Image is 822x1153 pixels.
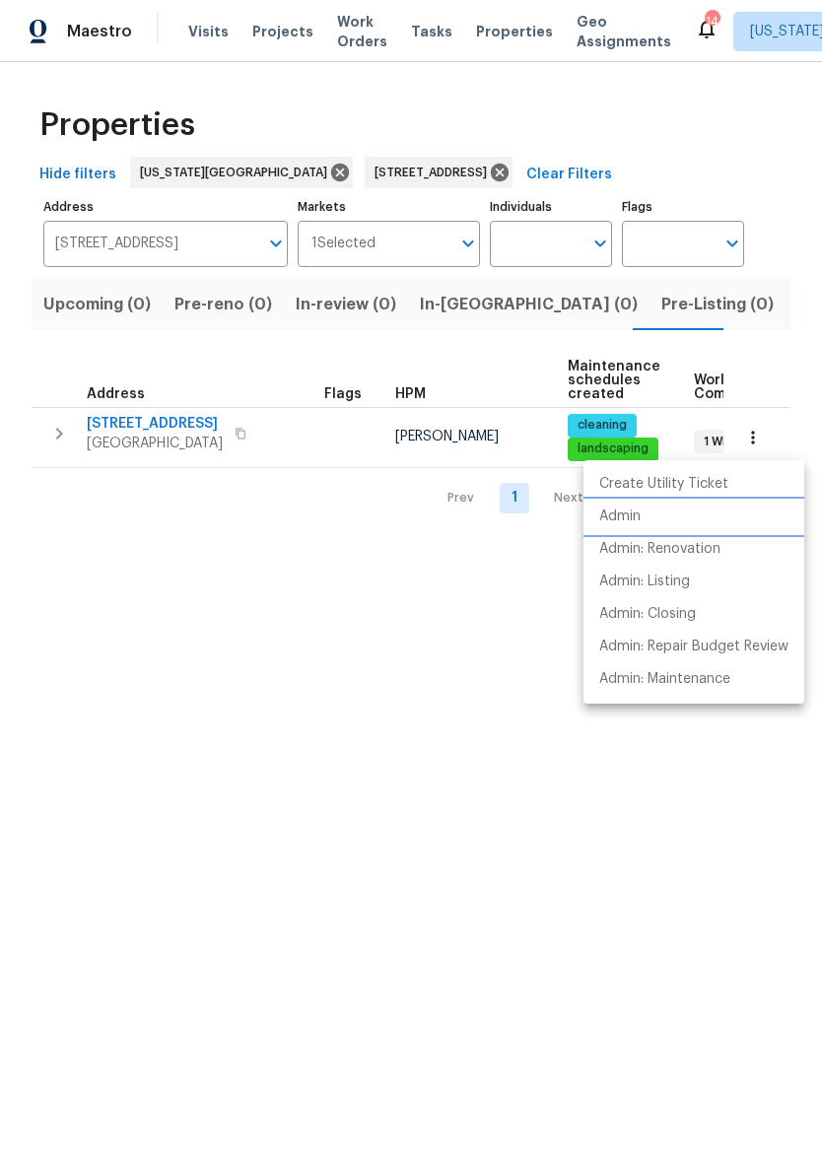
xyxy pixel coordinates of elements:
p: Admin: Listing [599,572,690,592]
p: Admin: Renovation [599,539,720,560]
p: Admin [599,507,641,527]
p: Create Utility Ticket [599,474,728,495]
p: Admin: Repair Budget Review [599,637,788,657]
p: Admin: Maintenance [599,669,730,690]
p: Admin: Closing [599,604,696,625]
